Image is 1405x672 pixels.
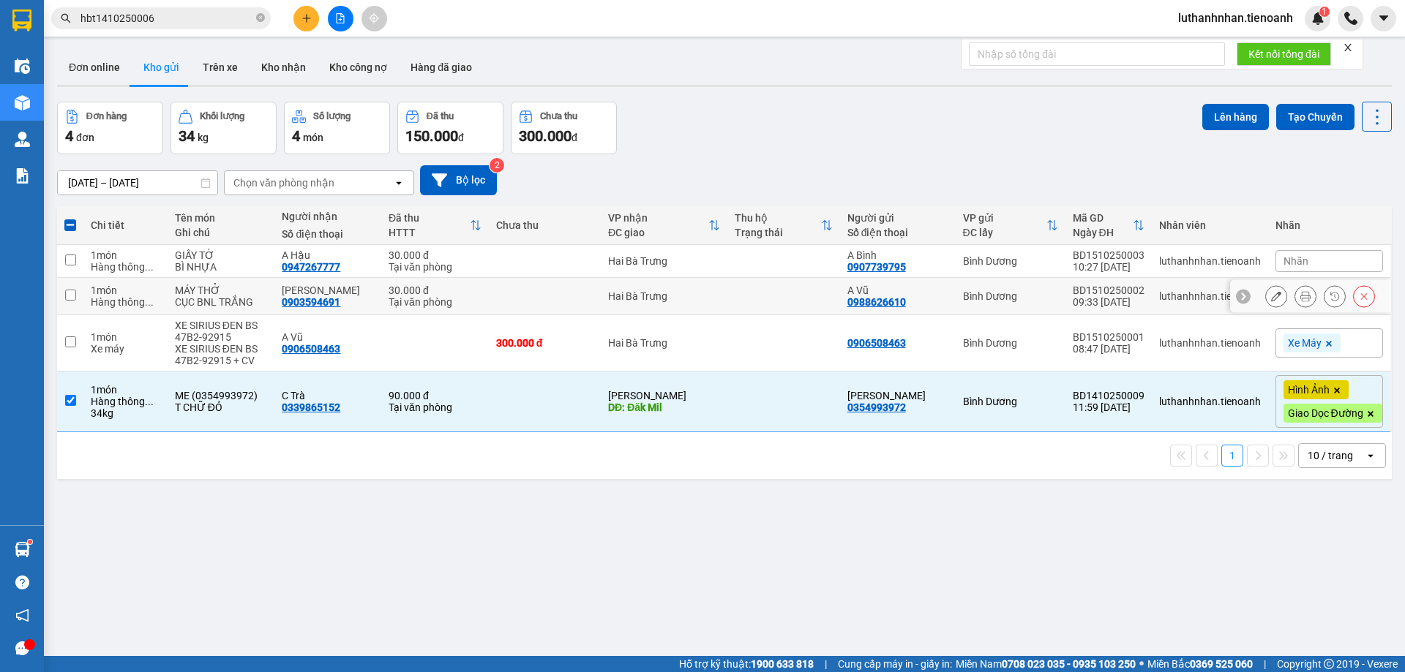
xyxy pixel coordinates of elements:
[1344,12,1357,25] img: phone-icon
[369,13,379,23] span: aim
[175,296,268,308] div: CỤC BNL TRẮNG
[175,249,268,261] div: GIẤY TỜ
[1264,656,1266,672] span: |
[171,102,277,154] button: Khối lượng34kg
[1365,450,1376,461] svg: open
[1190,658,1253,670] strong: 0369 525 060
[15,168,30,184] img: solution-icon
[1139,661,1144,667] span: ⚪️
[847,390,948,401] div: Hoàng Long
[6,10,42,46] img: logo
[389,261,482,273] div: Tại văn phòng
[956,206,1065,245] th: Toggle SortBy
[12,10,31,31] img: logo-vxr
[1073,261,1144,273] div: 10:27 [DATE]
[608,290,720,302] div: Hai Bà Trưng
[1275,219,1383,231] div: Nhãn
[15,608,29,622] span: notification
[91,407,160,419] div: 34 kg
[76,132,94,143] span: đơn
[1377,12,1390,25] span: caret-down
[963,337,1058,349] div: Bình Dương
[608,227,708,238] div: ĐC giao
[175,261,268,273] div: BÌ NHỰA
[1073,227,1133,238] div: Ngày ĐH
[282,331,374,343] div: A Vũ
[963,255,1058,267] div: Bình Dương
[1073,212,1133,224] div: Mã GD
[145,296,154,308] span: ...
[256,13,265,22] span: close-circle
[1288,336,1322,350] span: Xe Máy
[6,64,108,79] span: ĐC: 660 [GEOGRAPHIC_DATA], [GEOGRAPHIC_DATA]
[389,249,482,261] div: 30.000 đ
[1002,658,1136,670] strong: 0708 023 035 - 0935 103 250
[31,95,188,107] span: ----------------------------------------------
[399,50,484,85] button: Hàng đã giao
[847,337,906,349] div: 0906508463
[191,50,250,85] button: Trên xe
[1276,104,1355,130] button: Tạo Chuyến
[735,227,820,238] div: Trạng thái
[91,296,160,308] div: Hàng thông thường
[66,109,154,120] span: GỬI KHÁCH HÀNG
[282,211,374,222] div: Người nhận
[1159,396,1261,407] div: luthanhnhan.tienoanh
[1065,206,1152,245] th: Toggle SortBy
[91,331,160,343] div: 1 món
[91,249,160,261] div: 1 món
[282,261,340,273] div: 0947267777
[301,13,312,23] span: plus
[1248,46,1319,62] span: Kết nối tổng đài
[111,68,211,75] span: ĐC: [STREET_ADDRESS] BMT
[389,212,470,224] div: Đã thu
[6,83,59,90] span: ĐT:0789 629 629
[361,6,387,31] button: aim
[282,284,374,296] div: Thanh Tuyền
[1073,284,1144,296] div: BD1510250002
[1288,383,1330,396] span: Hình Ảnh
[608,337,720,349] div: Hai Bà Trưng
[57,24,203,34] strong: NHẬN HÀNG NHANH - GIAO TỐC HÀNH
[335,13,345,23] span: file-add
[1202,104,1269,130] button: Lên hàng
[727,206,839,245] th: Toggle SortBy
[1322,7,1327,17] span: 1
[91,343,160,355] div: Xe máy
[1308,448,1353,463] div: 10 / trang
[57,102,163,154] button: Đơn hàng4đơn
[601,206,727,245] th: Toggle SortBy
[1265,285,1287,307] div: Sửa đơn hàng
[608,212,708,224] div: VP nhận
[282,343,340,355] div: 0906508463
[393,177,405,189] svg: open
[282,296,340,308] div: 0903594691
[86,111,127,121] div: Đơn hàng
[175,343,268,366] div: XE SIRIUS ĐEN BS 47B2-92915 + CV
[496,337,593,349] div: 300.000 đ
[145,261,154,273] span: ...
[282,401,340,413] div: 0339865152
[58,171,217,195] input: Select a date range.
[608,390,720,401] div: [PERSON_NAME]
[65,127,73,145] span: 4
[838,656,952,672] span: Cung cấp máy in - giấy in:
[540,111,577,121] div: Chưa thu
[847,212,948,224] div: Người gửi
[145,396,154,407] span: ...
[847,401,906,413] div: 0354993972
[175,227,268,238] div: Ghi chú
[233,175,334,190] div: Chọn văn phòng nhận
[1311,12,1325,25] img: icon-new-feature
[389,284,482,296] div: 30.000 đ
[847,261,906,273] div: 0907739795
[511,102,617,154] button: Chưa thu300.000đ
[389,401,482,413] div: Tại văn phòng
[1073,401,1144,413] div: 11:59 [DATE]
[956,656,1136,672] span: Miền Nam
[496,219,593,231] div: Chưa thu
[969,42,1225,66] input: Nhập số tổng đài
[1073,249,1144,261] div: BD1510250003
[963,290,1058,302] div: Bình Dương
[303,132,323,143] span: món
